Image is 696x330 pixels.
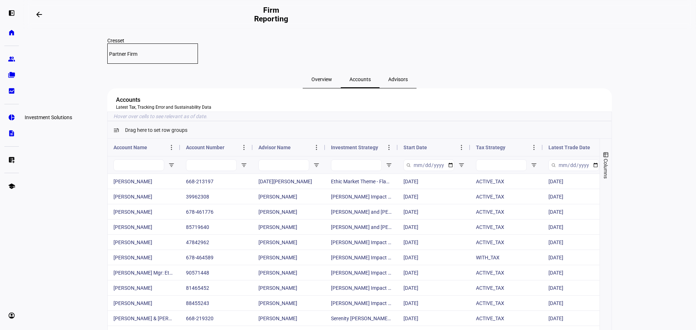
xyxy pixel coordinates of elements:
div: [PERSON_NAME] [108,189,180,204]
eth-mat-symbol: school [8,183,15,190]
span: Overview [311,77,332,82]
span: Drag here to set row groups [125,127,187,133]
div: ACTIVE_TAX [470,220,543,234]
div: ACTIVE_TAX [470,311,543,326]
div: [PERSON_NAME] and [PERSON_NAME] Impact Strategy - Active Tax [325,204,398,219]
div: [DATE] [398,235,470,250]
div: [PERSON_NAME] [253,280,325,295]
span: Investment Strategy [331,145,378,150]
div: [PERSON_NAME] [108,280,180,295]
div: [DATE] [543,311,615,326]
div: 81465452 [180,280,253,295]
div: [DATE] [398,311,470,326]
input: Latest Trade Date Filter Input [548,159,599,171]
div: 90571448 [180,265,253,280]
button: Open Filter Menu [386,162,392,168]
div: Serenity [PERSON_NAME] Impact Strategy - Active Tax - Global [325,311,398,326]
div: [DATE] [398,280,470,295]
div: [DATE] [543,220,615,234]
div: ACTIVE_TAX [470,265,543,280]
input: Start Date Filter Input [403,159,454,171]
div: [PERSON_NAME] & [PERSON_NAME] [108,311,180,326]
div: [DATE] [398,220,470,234]
div: ACTIVE_TAX [470,204,543,219]
div: [PERSON_NAME] [108,296,180,310]
div: Investment Solutions [22,113,75,122]
span: Columns [603,159,609,179]
a: folder_copy [4,68,19,82]
mat-label: Partner Firm [109,51,137,57]
span: Tax Strategy [476,145,505,150]
div: Ethic Market Theme - Flagship ESG - Active Tax - IVV [325,174,398,189]
span: Account Number [186,145,224,150]
div: Accounts [116,96,603,104]
div: [PERSON_NAME] Impact Strategy - Additional Screens - Active Tax - ACWI [325,265,398,280]
input: Account Number Filter Input [186,159,237,171]
div: [PERSON_NAME] [108,220,180,234]
div: [PERSON_NAME] [108,235,180,250]
div: [PERSON_NAME] [253,235,325,250]
input: Tax Strategy Filter Input [476,159,527,171]
div: [PERSON_NAME] [108,204,180,219]
div: [DATE] [543,265,615,280]
div: 88455243 [180,296,253,310]
ethic-grid-insight-help-text: Hover over cells to see relevant as of date. [107,112,612,121]
mat-icon: arrow_backwards [35,10,43,19]
div: [DATE] [543,235,615,250]
button: Open Filter Menu [459,162,464,168]
div: 668-219320 [180,311,253,326]
span: Accounts [349,77,371,82]
eth-mat-symbol: home [8,29,15,36]
eth-mat-symbol: description [8,130,15,137]
eth-mat-symbol: account_circle [8,312,15,319]
div: [DATE] [398,174,470,189]
div: [DATE] [543,174,615,189]
a: description [4,126,19,141]
div: Latest Tax, Tracking Error and Sustainability Data [116,104,603,110]
div: [PERSON_NAME] [253,265,325,280]
div: [PERSON_NAME] [108,250,180,265]
eth-mat-symbol: bid_landscape [8,87,15,95]
div: [PERSON_NAME] [253,250,325,265]
div: [PERSON_NAME] [253,204,325,219]
span: Start Date [403,145,427,150]
div: [PERSON_NAME] Impact Strategy - Active Tax - ACWI [325,280,398,295]
div: [PERSON_NAME] [253,296,325,310]
span: Advisor Name [258,145,291,150]
div: Cresset [107,38,612,43]
button: Open Filter Menu [314,162,319,168]
div: [DATE] [398,296,470,310]
div: [DATE] [398,204,470,219]
button: Open Filter Menu [241,162,247,168]
input: Account Name Filter Input [113,159,164,171]
div: [DATE] [398,265,470,280]
div: 85719640 [180,220,253,234]
span: Latest Trade Date [548,145,590,150]
div: [DATE] [543,296,615,310]
div: WITH_TAX [470,250,543,265]
div: [PERSON_NAME] [253,220,325,234]
div: ACTIVE_TAX [470,280,543,295]
eth-mat-symbol: group [8,55,15,63]
div: [PERSON_NAME] [253,189,325,204]
eth-mat-symbol: folder_copy [8,71,15,79]
div: [PERSON_NAME] Mgr: Ethic Inc [108,265,180,280]
div: [PERSON_NAME] [108,174,180,189]
div: 678-461776 [180,204,253,219]
eth-mat-symbol: list_alt_add [8,156,15,163]
div: ACTIVE_TAX [470,235,543,250]
a: group [4,52,19,66]
button: Open Filter Menu [531,162,537,168]
input: Investment Strategy Filter Input [331,159,382,171]
div: ACTIVE_TAX [470,296,543,310]
div: [DATE] [543,204,615,219]
div: [PERSON_NAME] Impact Strategy - Active Tax - High TE - DGRO [325,189,398,204]
div: 678-464589 [180,250,253,265]
div: [DATE] [398,250,470,265]
a: pie_chart [4,110,19,125]
eth-mat-symbol: pie_chart [8,114,15,121]
span: Account Name [113,145,147,150]
div: [PERSON_NAME] Impact Strategy - High TE - DGRO [325,250,398,265]
div: [DATE][PERSON_NAME] [253,174,325,189]
button: Open Filter Menu [169,162,174,168]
